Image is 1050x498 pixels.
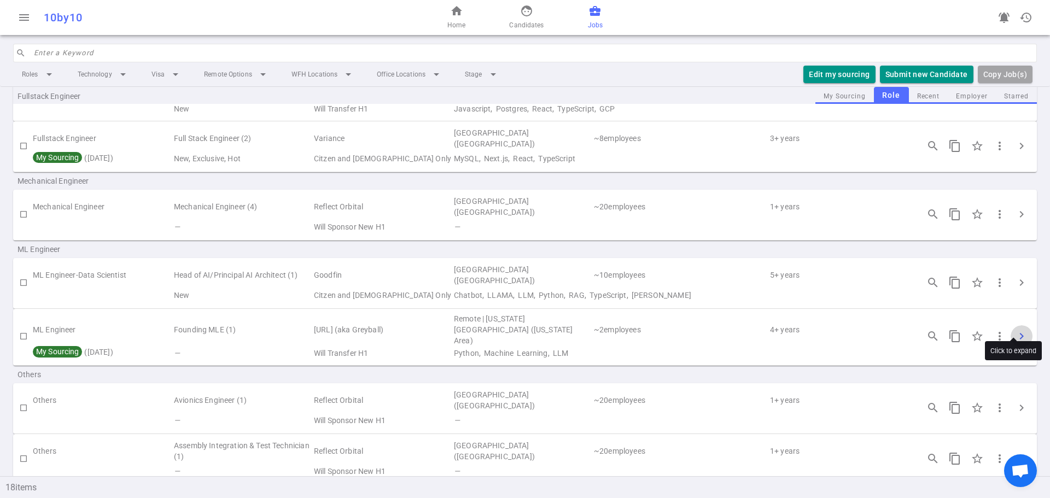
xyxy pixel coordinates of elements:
span: search_insights [926,208,940,221]
li: Visa [143,65,191,84]
td: My Sourcing [33,413,173,428]
div: Click to Starred [966,203,989,226]
button: Click to expand [1011,397,1032,419]
td: Flags [173,102,313,115]
td: Technical Skills MySQL, Next.js, React, TypeScript [453,151,909,166]
span: chevron_right [1015,330,1028,343]
td: Flags [173,288,313,303]
button: Click to expand [1011,272,1032,294]
td: Reflect Orbital [313,194,453,219]
i: — [454,222,460,231]
button: Copy this job's short summary. For full job description, use 3 dots -> Copy Long JD [944,203,966,225]
td: Visa [313,464,453,479]
span: My Sourcing [34,347,80,356]
i: — [174,349,180,358]
td: Experience [769,126,909,151]
span: Mechanical Engineer [17,175,157,186]
span: Fullstack Engineer [17,90,157,101]
td: Technical Skills Chatbot, LLAMA, LLM, Python, RAG, TypeScript, Claude [453,288,909,303]
td: Experience [769,438,909,464]
td: My Sourcing [33,151,173,166]
button: Copy this job's short summary. For full job description, use 3 dots -> Copy Long JD [944,448,966,470]
td: Others [33,388,173,413]
a: Jobs [588,4,603,31]
button: Open menu [13,7,35,28]
button: Submit new Candidate [880,66,973,84]
td: 8 | Employee Count [593,126,769,151]
button: Open job engagements details [922,325,944,347]
i: — [454,416,460,425]
td: Variance [313,126,453,151]
td: Los Angeles (Los Angeles Area) [453,388,593,413]
td: 2 | Employee Count [593,313,769,346]
span: Others [17,369,157,380]
td: Visa [313,413,453,428]
td: Full Stack Engineer (2) [173,126,313,151]
span: search_insights [926,401,940,414]
i: — [174,222,180,231]
span: search [16,48,26,58]
td: Technical Skills [453,413,909,428]
span: content_copy [948,139,961,153]
td: Experience [769,194,909,219]
td: Mechanical Engineer (4) [173,194,313,219]
span: more_vert [993,330,1006,343]
span: more_vert [993,139,1006,153]
span: notifications_active [997,11,1011,24]
td: My Sourcing [33,102,173,115]
td: Check to Select for Matching [13,194,33,235]
span: ML Engineer [17,244,157,255]
button: Click to expand [1011,135,1032,157]
span: Home [447,20,465,31]
td: My Sourcing [33,288,173,303]
td: Visa [313,346,453,360]
td: Check to Select for Matching [13,313,33,360]
div: Click to Starred [966,81,989,104]
li: Stage [456,65,509,84]
button: Click to expand [1011,325,1032,347]
span: search_insights [926,276,940,289]
td: Technical Skills Javascript, Postgres, React, TypeScript, GCP [453,102,909,115]
td: Goodfin [313,262,453,288]
td: [URL] (aka Greyball) [313,313,453,346]
span: business_center [588,4,602,17]
td: Founding MLE (1) [173,313,313,346]
td: Technical Skills [453,219,909,235]
button: expand_less [1037,472,1050,485]
td: Flags [173,219,313,235]
button: Copy this job's short summary. For full job description, use 3 dots -> Copy Long JD [944,325,966,347]
td: San Francisco (San Francisco Bay Area) [453,262,593,288]
span: chevron_right [1015,276,1028,289]
td: 20 | Employee Count [593,438,769,464]
span: chevron_right [1015,401,1028,414]
button: Edit my sourcing [803,66,875,84]
td: Technical Skills Python, Machine Learning, LLM [453,346,909,360]
span: search_insights [926,452,940,465]
td: Los Angeles (Los Angeles Area) [453,194,593,219]
td: Experience [769,262,909,288]
li: Roles [13,65,65,84]
td: Head of AI/Principal AI Architect (1) [173,262,313,288]
td: Assembly Integration & Test Technician (1) [173,438,313,464]
td: Reflect Orbital [313,438,453,464]
td: Fullstack Engineer [33,126,173,151]
i: — [174,467,180,476]
i: — [174,416,180,425]
td: Check to Select for Matching [13,262,33,303]
td: ML Engineer [33,313,173,346]
button: Copy this job's short summary. For full job description, use 3 dots -> Copy Long JD [944,272,966,294]
li: Technology [69,65,138,84]
span: more_vert [993,401,1006,414]
div: Click to Starred [966,396,989,419]
td: Visa [313,288,453,303]
span: content_copy [948,401,961,414]
button: Open job engagements details [922,272,944,294]
td: 10 | Employee Count [593,262,769,288]
button: Open job engagements details [922,135,944,157]
a: Home [447,4,465,31]
td: Experience [769,313,909,346]
td: Flags [173,413,313,428]
button: Open job engagements details [922,203,944,225]
span: chevron_right [1015,208,1028,221]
